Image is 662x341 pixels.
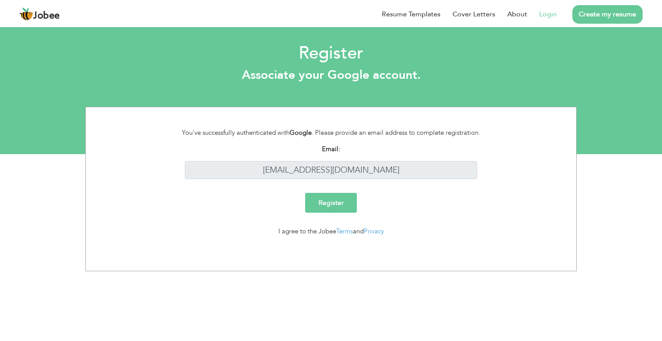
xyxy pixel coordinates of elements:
[185,161,478,180] input: Enter your email address
[322,145,340,153] strong: Email:
[382,9,440,19] a: Resume Templates
[19,7,33,21] img: jobee.io
[305,193,357,213] input: Register
[336,227,353,236] a: Terms
[33,11,60,21] span: Jobee
[6,68,656,83] h3: Associate your Google account.
[6,42,656,65] h2: Register
[172,226,490,236] div: I agree to the Jobee and
[172,128,490,138] div: You've successfully authenticated with . Please provide an email address to complete registration.
[572,5,643,24] a: Create my resume
[19,7,60,21] a: Jobee
[290,128,312,137] strong: Google
[364,227,384,236] a: Privacy
[539,9,557,19] a: Login
[507,9,527,19] a: About
[453,9,495,19] a: Cover Letters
